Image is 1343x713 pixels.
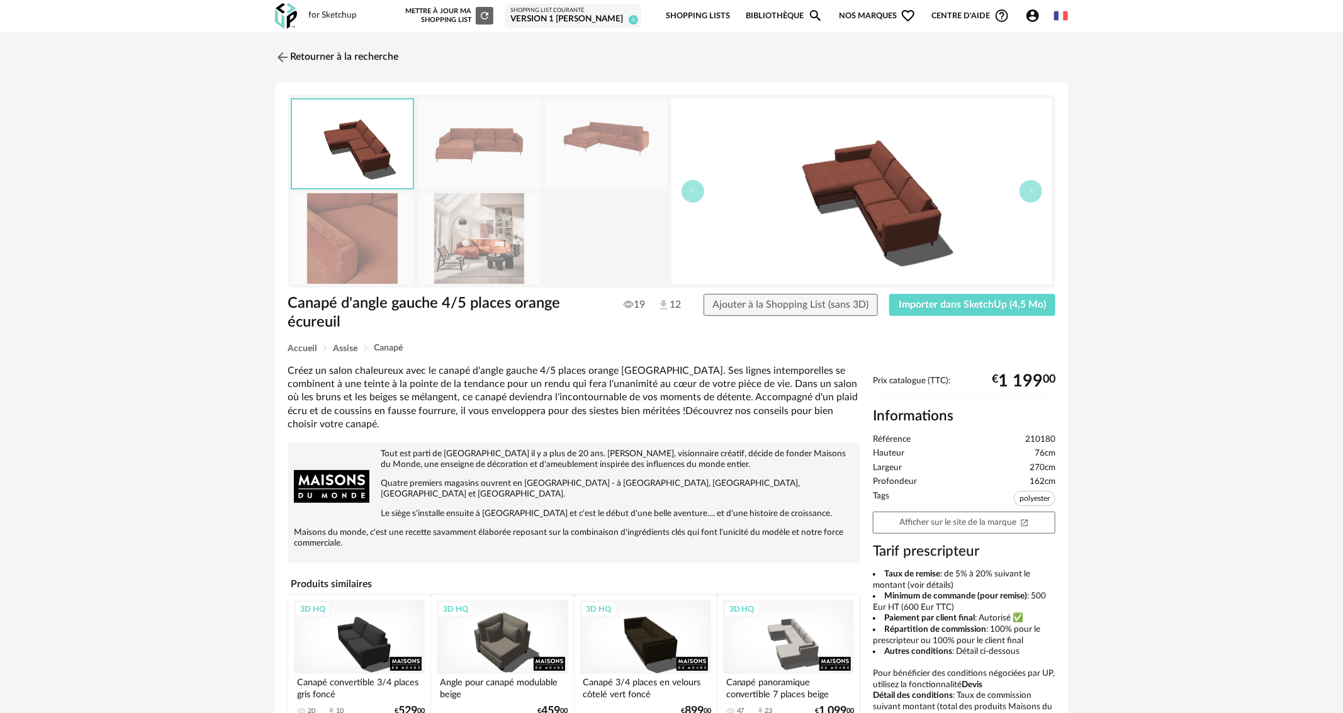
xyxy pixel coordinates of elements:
[419,193,541,283] img: canape-d-angle-gauche-4-5-places-orange-ecureuil-1000-9-14-210180_8.jpg
[746,1,823,31] a: BibliothèqueMagnify icon
[295,601,331,617] div: 3D HQ
[510,7,636,25] a: Shopping List courante VERSION 1 [PERSON_NAME] 0
[288,575,860,593] h4: Produits similaires
[666,1,730,31] a: Shopping Lists
[885,625,987,634] b: Répartition de commission
[275,50,290,65] img: svg+xml;base64,PHN2ZyB3aWR0aD0iMjQiIGhlaWdodD0iMjQiIHZpZXdCb3g9IjAgMCAyNCAyNCIgZmlsbD0ibm9uZSIgeG...
[992,376,1055,386] div: € 00
[1025,434,1055,446] span: 210180
[374,344,403,352] span: Canapé
[704,294,879,317] button: Ajouter à la Shopping List (sans 3D)
[873,448,904,459] span: Hauteur
[581,601,617,617] div: 3D HQ
[333,344,357,353] span: Assise
[873,512,1055,534] a: Afficher sur le site de la marqueOpen In New icon
[885,614,975,622] b: Paiement par client final
[839,1,916,31] span: Nos marques
[288,364,860,431] div: Créez un salon chaleureux avec le canapé d'angle gauche 4/5 places orange [GEOGRAPHIC_DATA]. Ses ...
[901,8,916,23] span: Heart Outline icon
[624,298,646,311] span: 19
[1030,476,1055,488] span: 162cm
[873,463,902,474] span: Largeur
[308,10,357,21] div: for Sketchup
[873,591,1055,613] li: : 500 Eur HT (600 Eur TTC)
[873,624,1055,646] li: : 100% pour le prescripteur ou 100% pour le client final
[580,674,711,699] div: Canapé 3/4 places en velours côtelé vert foncé
[998,376,1043,386] span: 1 199
[657,298,680,312] span: 12
[294,674,425,699] div: Canapé convertible 3/4 places gris foncé
[873,613,1055,624] li: : Autorisé ✅
[294,508,854,519] p: Le siège s'installe ensuite à [GEOGRAPHIC_DATA] et c'est le début d'une belle aventure.... et d'u...
[545,99,667,189] img: canape-d-angle-gauche-4-5-places-orange-ecureuil-1000-9-14-210180_5.jpg
[873,646,1055,658] li: : Détail ci-dessous
[288,344,1055,353] div: Breadcrumb
[873,476,917,488] span: Profondeur
[1014,491,1055,506] span: polyester
[889,294,1055,317] button: Importer dans SketchUp (4,5 Mo)
[885,592,1028,600] b: Minimum de commande (pour remise)
[994,8,1009,23] span: Help Circle Outline icon
[962,680,982,689] b: Devis
[1025,8,1040,23] span: Account Circle icon
[510,14,636,25] div: VERSION 1 [PERSON_NAME]
[275,43,398,71] a: Retourner à la recherche
[885,647,953,656] b: Autres conditions
[288,294,600,332] h1: Canapé d'angle gauche 4/5 places orange écureuil
[657,298,670,312] img: Téléchargements
[1020,517,1029,526] span: Open In New icon
[873,691,953,700] b: Détail des conditions
[808,8,823,23] span: Magnify icon
[292,99,413,188] img: thumbnail.png
[1030,463,1055,474] span: 270cm
[873,569,1055,591] li: : de 5% à 20% suivant le montant (voir détails)
[403,7,493,25] div: Mettre à jour ma Shopping List
[294,478,854,500] p: Quatre premiers magasins ouvrent en [GEOGRAPHIC_DATA] - à [GEOGRAPHIC_DATA], [GEOGRAPHIC_DATA], [...
[724,601,760,617] div: 3D HQ
[723,674,854,699] div: Canapé panoramique convertible 7 places beige
[873,376,1055,399] div: Prix catalogue (TTC):
[437,601,474,617] div: 3D HQ
[629,15,638,25] span: 0
[275,3,297,29] img: OXP
[873,434,911,446] span: Référence
[479,12,490,19] span: Refresh icon
[288,344,317,353] span: Accueil
[885,570,941,578] b: Taux de remise
[671,98,1052,284] img: thumbnail.png
[873,542,1055,561] h3: Tarif prescripteur
[291,193,413,283] img: canape-d-angle-gauche-4-5-places-orange-ecureuil-1000-9-14-210180_6.jpg
[1025,8,1046,23] span: Account Circle icon
[932,8,1009,23] span: Centre d'aideHelp Circle Outline icon
[294,527,854,549] p: Maisons du monde, c'est une recette savamment élaborée reposant sur la combinaison d'ingrédients ...
[510,7,636,14] div: Shopping List courante
[1035,448,1055,459] span: 76cm
[294,449,854,470] p: Tout est parti de [GEOGRAPHIC_DATA] il y a plus de 20 ans. [PERSON_NAME], visionnaire créatif, dé...
[899,300,1046,310] span: Importer dans SketchUp (4,5 Mo)
[873,407,1055,425] h2: Informations
[294,449,369,524] img: brand logo
[713,300,869,310] span: Ajouter à la Shopping List (sans 3D)
[419,99,541,189] img: canape-d-angle-gauche-4-5-places-orange-ecureuil-1000-9-14-210180_4.jpg
[873,491,889,509] span: Tags
[1054,9,1068,23] img: fr
[437,674,568,699] div: Angle pour canapé modulable beige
